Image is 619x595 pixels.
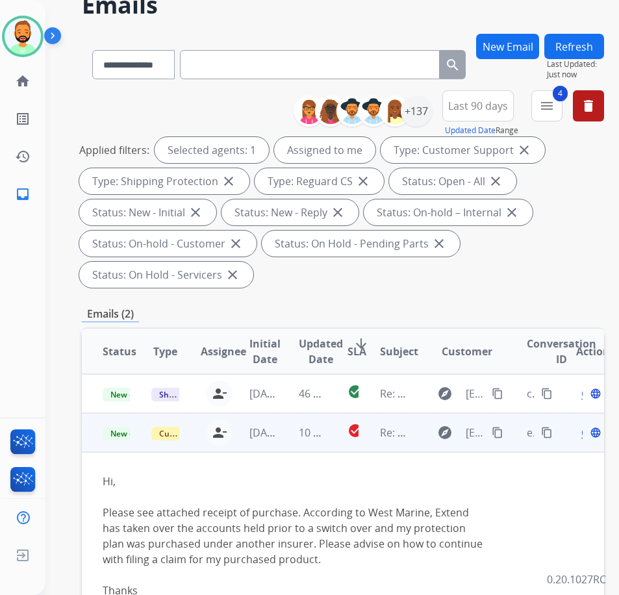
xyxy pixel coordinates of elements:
span: Updated Date [299,336,343,367]
div: Type: Shipping Protection [79,168,249,194]
mat-icon: close [488,173,503,189]
mat-icon: check_circle [347,384,363,399]
div: Status: On-hold - Customer [79,231,257,257]
div: Type: Reguard CS [255,168,384,194]
span: Range [445,125,518,136]
span: Last Updated: [547,59,604,70]
mat-icon: person_remove [212,425,227,440]
p: 0.20.1027RC [547,572,606,587]
span: SLA [347,344,366,359]
div: +137 [401,95,432,127]
mat-icon: delete [581,98,596,114]
button: Refresh [544,34,604,59]
span: [DATE] [249,386,282,401]
mat-icon: home [15,73,31,89]
mat-icon: close [221,173,236,189]
span: 10 hours ago [299,425,363,440]
mat-icon: language [590,427,601,438]
span: Last 90 days [448,103,508,108]
span: New - Reply [103,388,162,401]
span: 4 [553,86,568,101]
span: Conversation ID [527,336,596,367]
mat-icon: close [330,205,346,220]
p: Applied filters: [79,142,149,158]
mat-icon: explore [437,425,453,440]
div: Status: On-hold – Internal [364,199,533,225]
span: New - Reply [103,427,162,440]
mat-icon: close [516,142,532,158]
span: Shipping Protection [151,388,240,401]
mat-icon: language [590,388,601,399]
mat-icon: search [445,57,461,73]
div: Assigned to me [274,137,375,163]
div: Status: Open - All [389,168,516,194]
span: Customer Support [151,427,236,440]
mat-icon: close [228,236,244,251]
span: Customer [442,344,492,359]
div: Status: New - Reply [221,199,359,225]
span: Subject [380,344,418,359]
span: Open [581,425,608,440]
span: Open [581,386,608,401]
button: 4 [531,90,562,121]
th: Action [555,329,604,374]
mat-icon: check_circle [347,423,363,438]
div: Type: Customer Support [381,137,545,163]
span: Assignee [201,344,246,359]
mat-icon: content_copy [541,427,553,438]
span: [EMAIL_ADDRESS][DOMAIN_NAME] [466,386,485,401]
mat-icon: inbox [15,186,31,202]
div: Status: On Hold - Pending Parts [262,231,460,257]
button: Last 90 days [442,90,514,121]
mat-icon: arrow_downward [353,336,369,351]
mat-icon: list_alt [15,111,31,127]
button: New Email [476,34,539,59]
span: [DATE] [249,425,282,440]
img: avatar [5,18,41,55]
mat-icon: content_copy [541,388,553,399]
mat-icon: close [188,205,203,220]
div: Selected agents: 1 [155,137,269,163]
div: Status: On Hold - Servicers [79,262,253,288]
span: Initial Date [249,336,281,367]
mat-icon: person_remove [212,386,227,401]
mat-icon: close [355,173,371,189]
mat-icon: close [225,267,240,283]
mat-icon: content_copy [492,427,503,438]
mat-icon: close [431,236,447,251]
span: Just now [547,70,604,80]
mat-icon: close [504,205,520,220]
span: [EMAIL_ADDRESS][DOMAIN_NAME] [466,425,485,440]
p: Emails (2) [82,306,139,322]
mat-icon: content_copy [492,388,503,399]
mat-icon: history [15,149,31,164]
span: Status [103,344,136,359]
div: Status: New - Initial [79,199,216,225]
button: Updated Date [445,125,496,136]
div: Please see attached receipt of purchase. According to West Marine, Extend has taken over the acco... [103,505,485,567]
mat-icon: explore [437,386,453,401]
span: Type [153,344,177,359]
span: 46 minutes ago [299,386,374,401]
div: Hi, [103,474,485,489]
mat-icon: menu [539,98,555,114]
